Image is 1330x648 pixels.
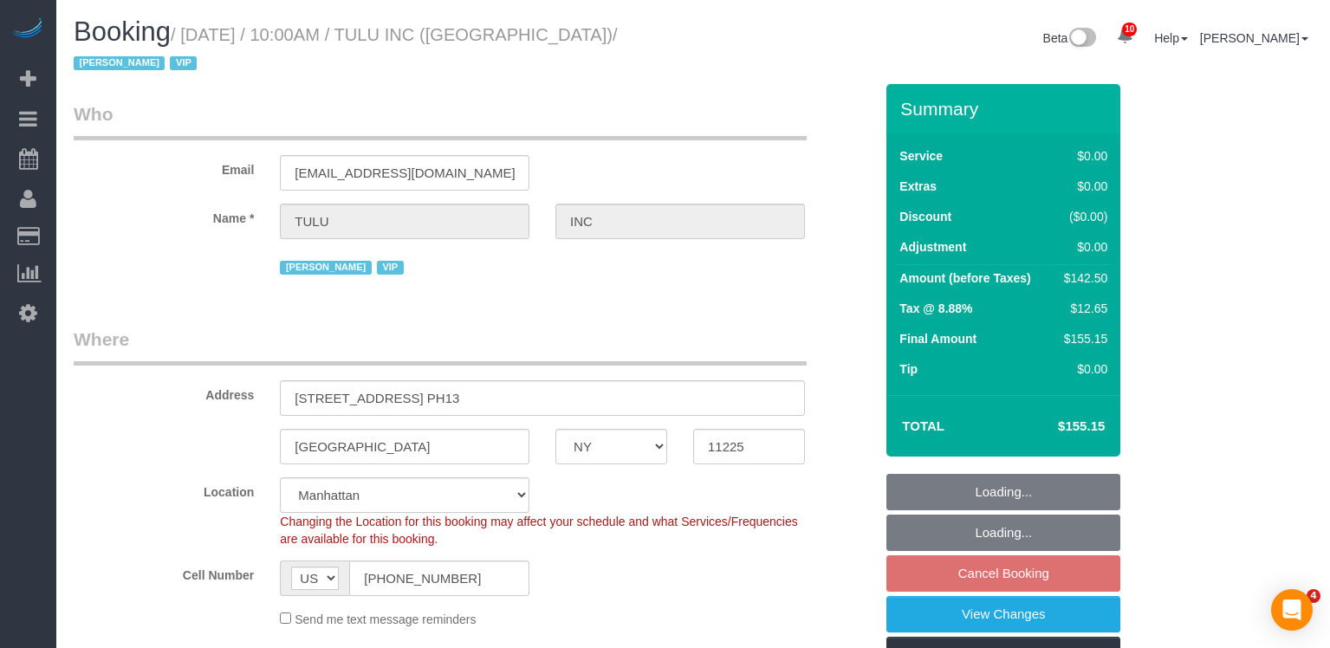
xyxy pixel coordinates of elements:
span: / [74,25,618,74]
div: Open Intercom Messenger [1271,589,1313,631]
div: $0.00 [1057,147,1107,165]
div: $142.50 [1057,269,1107,287]
label: Tax @ 8.88% [899,300,972,317]
strong: Total [902,418,944,433]
span: Booking [74,16,171,47]
div: $0.00 [1057,178,1107,195]
small: / [DATE] / 10:00AM / TULU INC ([GEOGRAPHIC_DATA]) [74,25,618,74]
input: Last Name [555,204,805,239]
span: 4 [1307,589,1320,603]
span: [PERSON_NAME] [280,261,371,275]
div: $0.00 [1057,238,1107,256]
span: [PERSON_NAME] [74,56,165,70]
h3: Summary [900,99,1112,119]
img: Automaid Logo [10,17,45,42]
div: $0.00 [1057,360,1107,378]
label: Tip [899,360,918,378]
img: New interface [1067,28,1096,50]
a: 10 [1108,17,1142,55]
label: Service [899,147,943,165]
input: Zip Code [693,429,805,464]
label: Name * [61,204,267,227]
span: VIP [377,261,404,275]
span: Send me text message reminders [295,612,476,626]
label: Adjustment [899,238,966,256]
label: Address [61,380,267,404]
input: Cell Number [349,561,529,596]
span: Changing the Location for this booking may affect your schedule and what Services/Frequencies are... [280,515,797,546]
input: City [280,429,529,464]
input: Email [280,155,529,191]
a: [PERSON_NAME] [1200,31,1308,45]
div: ($0.00) [1057,208,1107,225]
div: $155.15 [1057,330,1107,347]
a: Beta [1043,31,1097,45]
span: 10 [1122,23,1137,36]
label: Location [61,477,267,501]
label: Cell Number [61,561,267,584]
h4: $155.15 [1006,419,1105,434]
legend: Where [74,327,807,366]
input: First Name [280,204,529,239]
a: Help [1154,31,1188,45]
label: Discount [899,208,951,225]
div: $12.65 [1057,300,1107,317]
a: View Changes [886,596,1120,632]
label: Final Amount [899,330,976,347]
label: Email [61,155,267,178]
span: VIP [170,56,197,70]
label: Amount (before Taxes) [899,269,1030,287]
label: Extras [899,178,937,195]
legend: Who [74,101,807,140]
